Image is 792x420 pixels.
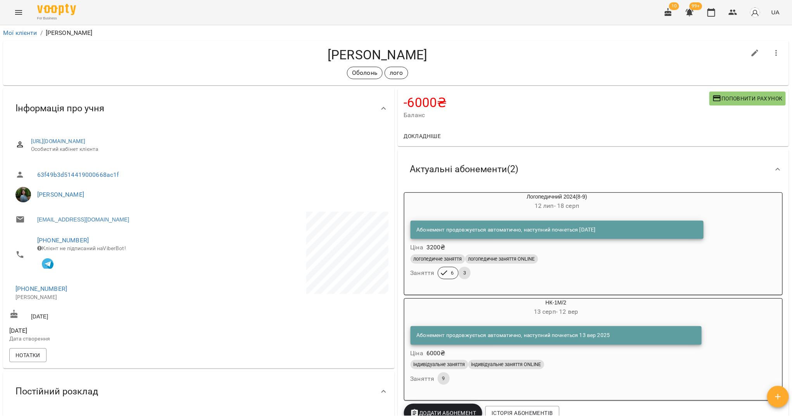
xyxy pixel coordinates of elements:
p: 3200 ₴ [426,243,445,252]
span: 13 серп - 12 вер [534,308,578,315]
span: Особистий кабінет клієнта [31,145,382,153]
span: 6 [446,270,458,277]
button: Поповнити рахунок [709,92,786,105]
nav: breadcrumb [3,28,789,38]
button: Menu [9,3,28,22]
span: Поповнити рахунок [713,94,783,103]
span: UA [771,8,780,16]
span: Клієнт не підписаний на ViberBot! [37,245,126,251]
li: / [40,28,43,38]
span: 3 [459,270,471,277]
a: [PHONE_NUMBER] [16,285,67,292]
a: Мої клієнти [3,29,37,36]
span: Актуальні абонементи ( 2 ) [410,163,519,175]
div: Абонемент продовжується автоматично, наступний почнеться 13 вер 2025 [417,328,610,342]
div: Інформація про учня [3,88,395,128]
button: НК-1М/213 серп- 12 верАбонемент продовжується автоматично, наступний почнеться 13 вер 2025Ціна600... [404,299,708,394]
div: Абонемент продовжується автоматично, наступний почнеться [DATE] [417,223,596,237]
span: Постійний розклад [16,385,98,398]
span: Нотатки [16,351,40,360]
span: 99+ [690,2,702,10]
span: Інформація про учня [16,102,104,114]
p: Оболонь [352,68,378,78]
div: Оболонь [347,67,383,79]
span: 10 [669,2,679,10]
span: Баланс [404,111,709,120]
p: Дата створення [9,335,197,343]
p: 6000 ₴ [426,349,445,358]
h4: [PERSON_NAME] [9,47,746,63]
button: Нотатки [9,348,47,362]
p: лого [390,68,403,78]
div: [DATE] [8,308,199,322]
img: Анна Андрійчук [16,187,31,202]
a: [EMAIL_ADDRESS][DOMAIN_NAME] [37,216,129,223]
span: 9 [438,375,450,382]
button: Клієнт підписаний на VooptyBot [37,252,58,273]
span: індивідуальне заняття ONLINE [468,361,544,368]
span: індивідуальне заняття [411,361,468,368]
span: For Business [37,16,76,21]
div: Логопедичний 2024(8-9) [404,193,710,211]
span: логопедичне заняття ONLINE [465,256,538,263]
span: логопедичне заняття [411,256,465,263]
span: Додати Абонемент [410,408,476,418]
h6: Ціна [411,242,424,253]
span: [DATE] [9,326,197,335]
button: Логопедичний 2024(8-9)12 лип- 18 серпАбонемент продовжується автоматично, наступний почнеться [DA... [404,193,710,289]
img: Telegram [42,258,53,270]
div: Актуальні абонементи(2) [398,149,789,189]
button: Докладніше [401,129,444,143]
h6: Заняття [411,268,435,278]
button: Історія абонементів [485,406,559,420]
p: [PERSON_NAME] [16,294,191,301]
span: Докладніше [404,131,441,141]
h6: Ціна [411,348,424,359]
div: Постійний розклад [3,372,395,411]
a: [URL][DOMAIN_NAME] [31,138,86,144]
img: avatar_s.png [750,7,761,18]
span: Історія абонементів [492,408,553,418]
div: НК-1М/2 [404,299,708,317]
button: UA [768,5,783,19]
a: 63f49b3d514419000668ac1f [37,171,119,178]
h6: Заняття [411,373,435,384]
a: [PERSON_NAME] [37,191,84,198]
div: лого [385,67,408,79]
span: 12 лип - 18 серп [535,202,579,209]
p: [PERSON_NAME] [46,28,93,38]
a: [PHONE_NUMBER] [37,237,89,244]
img: Voopty Logo [37,4,76,15]
h4: -6000 ₴ [404,95,709,111]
